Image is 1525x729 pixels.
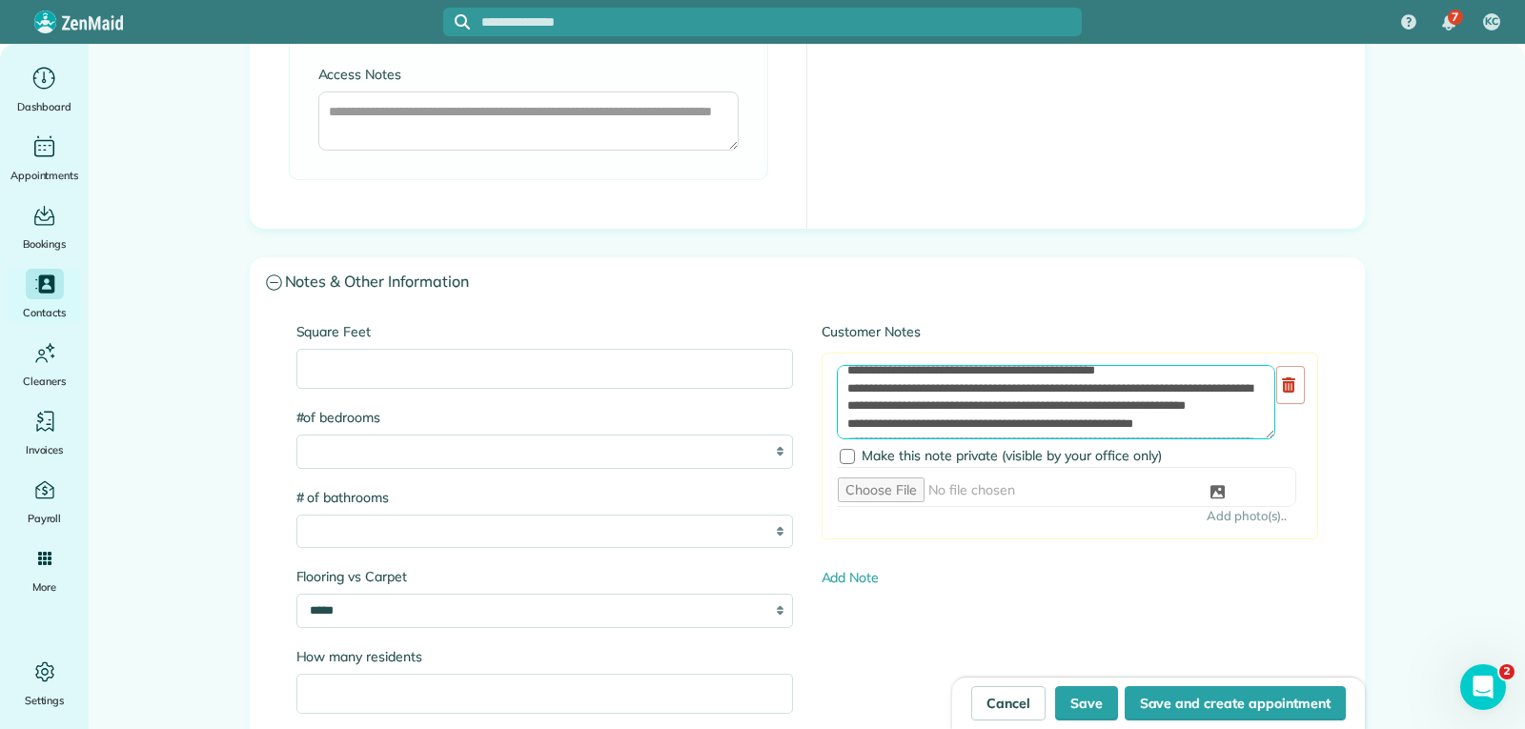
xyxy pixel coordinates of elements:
span: More [32,577,56,597]
svg: Focus search [455,14,470,30]
label: Access Notes [318,65,739,84]
a: Cleaners [8,337,81,391]
a: Payroll [8,475,81,528]
a: Bookings [8,200,81,253]
a: Settings [8,657,81,710]
a: Appointments [8,132,81,185]
span: Make this note private (visible by your office only) [862,447,1162,464]
a: Cancel [971,686,1046,720]
label: # of bathrooms [296,488,793,507]
label: How many residents [296,647,793,666]
a: Contacts [8,269,81,322]
label: Square Feet [296,322,793,341]
label: Flooring vs Carpet [296,567,793,586]
a: Add Note [822,569,880,586]
span: Bookings [23,234,67,253]
span: Dashboard [17,97,71,116]
button: Focus search [443,14,470,30]
span: 2 [1499,664,1515,679]
span: Appointments [10,166,79,185]
button: Save [1055,686,1118,720]
a: Invoices [8,406,81,459]
span: Payroll [28,509,62,528]
label: #of bedrooms [296,408,793,427]
span: 7 [1452,10,1458,25]
span: KC [1485,14,1498,30]
span: Cleaners [23,372,66,391]
div: 7 unread notifications [1429,2,1469,44]
button: Save and create appointment [1125,686,1346,720]
span: Invoices [26,440,64,459]
a: Notes & Other Information [251,258,1364,307]
label: Customer Notes [822,322,1318,341]
iframe: Intercom live chat [1460,664,1506,710]
a: Dashboard [8,63,81,116]
span: Settings [25,691,65,710]
span: Contacts [23,303,66,322]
